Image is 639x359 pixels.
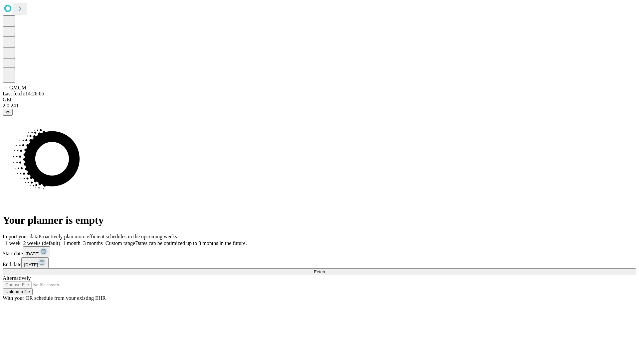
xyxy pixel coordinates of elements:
[3,288,33,295] button: Upload a file
[5,110,10,115] span: @
[63,240,81,246] span: 1 month
[3,103,636,109] div: 2.0.241
[21,257,49,268] button: [DATE]
[3,97,636,103] div: GEI
[24,262,38,267] span: [DATE]
[26,251,40,256] span: [DATE]
[3,275,31,281] span: Alternatively
[3,295,106,301] span: With your OR schedule from your existing EHR
[3,268,636,275] button: Fetch
[106,240,135,246] span: Custom range
[83,240,103,246] span: 3 months
[39,234,178,239] span: Proactively plan more efficient schedules in the upcoming weeks.
[5,240,21,246] span: 1 week
[314,269,325,274] span: Fetch
[3,257,636,268] div: End date
[3,214,636,226] h1: Your planner is empty
[3,234,39,239] span: Import your data
[9,85,26,90] span: GMCM
[3,246,636,257] div: Start date
[23,246,50,257] button: [DATE]
[23,240,60,246] span: 2 weeks (default)
[3,91,44,96] span: Last fetch: 14:26:05
[135,240,247,246] span: Dates can be optimized up to 3 months in the future.
[3,109,13,116] button: @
